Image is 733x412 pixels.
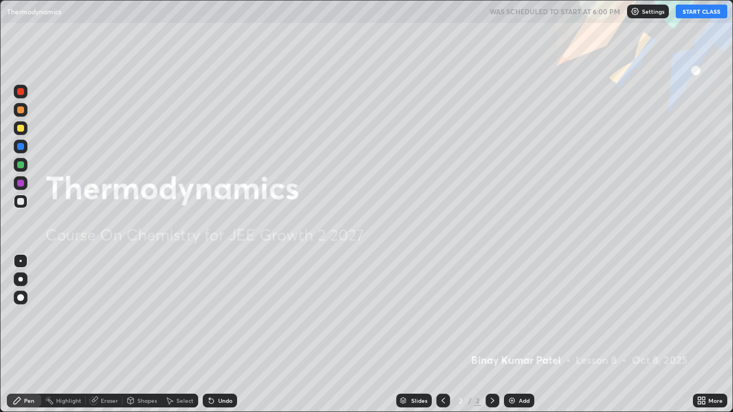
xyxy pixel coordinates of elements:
[455,397,466,404] div: 2
[101,398,118,403] div: Eraser
[137,398,157,403] div: Shapes
[490,6,620,17] h5: WAS SCHEDULED TO START AT 6:00 PM
[176,398,194,403] div: Select
[474,395,481,406] div: 2
[24,398,34,403] div: Pen
[519,398,530,403] div: Add
[411,398,427,403] div: Slides
[642,9,664,14] p: Settings
[218,398,232,403] div: Undo
[7,7,61,16] p: Thermodynamics
[468,397,472,404] div: /
[630,7,640,16] img: class-settings-icons
[676,5,727,18] button: START CLASS
[708,398,723,403] div: More
[507,396,517,405] img: add-slide-button
[56,398,81,403] div: Highlight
